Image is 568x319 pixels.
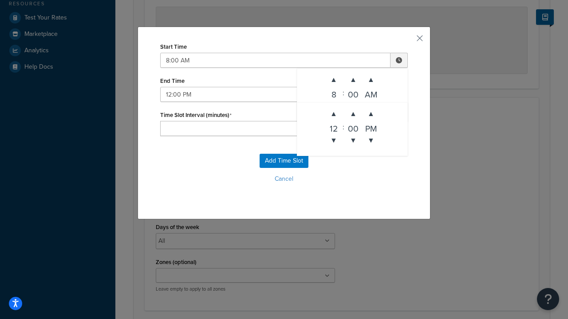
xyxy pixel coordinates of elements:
[325,132,343,149] span: ▼
[344,123,362,132] div: 00
[325,71,343,89] span: ▲
[344,71,362,89] span: ▲
[362,123,380,132] div: PM
[362,97,380,115] span: ▼
[325,123,343,132] div: 12
[344,105,362,123] span: ▲
[362,89,380,97] div: AM
[344,97,362,115] span: ▼
[160,172,408,186] button: Cancel
[260,154,308,168] button: Add Time Slot
[362,71,380,89] span: ▲
[343,105,344,149] div: :
[362,132,380,149] span: ▼
[344,89,362,97] div: 00
[325,105,343,123] span: ▲
[343,71,344,115] div: :
[160,112,232,119] label: Time Slot Interval (minutes)
[344,132,362,149] span: ▼
[160,78,185,84] label: End Time
[325,89,343,97] div: 8
[160,43,187,50] label: Start Time
[325,97,343,115] span: ▼
[362,105,380,123] span: ▲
